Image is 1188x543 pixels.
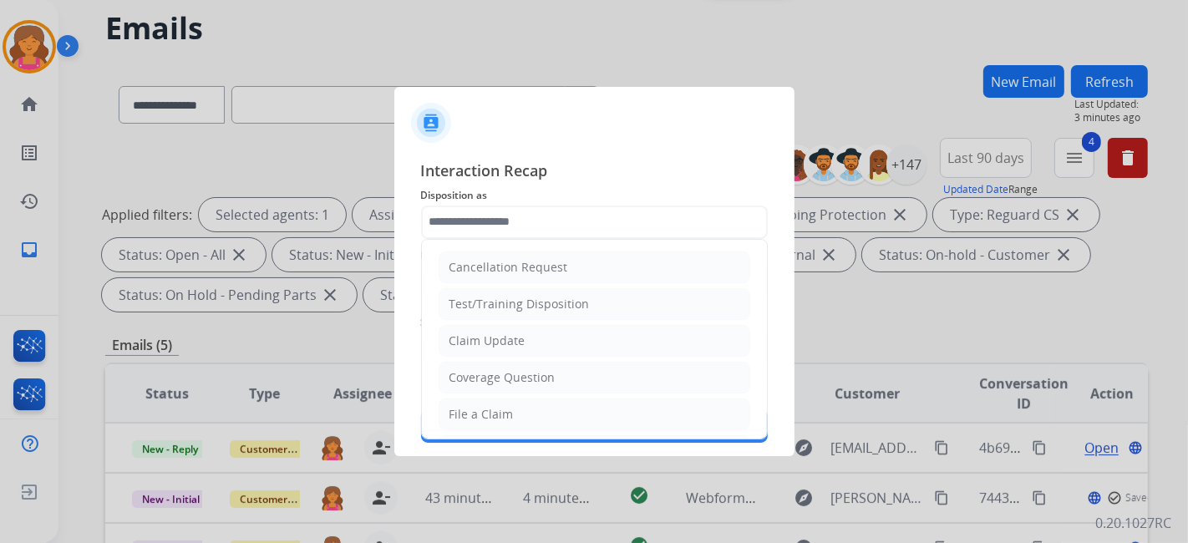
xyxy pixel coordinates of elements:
[449,296,590,312] div: Test/Training Disposition
[421,185,768,206] span: Disposition as
[411,103,451,143] img: contactIcon
[449,369,556,386] div: Coverage Question
[1095,513,1171,533] p: 0.20.1027RC
[421,159,768,185] span: Interaction Recap
[449,259,568,276] div: Cancellation Request
[449,332,525,349] div: Claim Update
[449,406,514,423] div: File a Claim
